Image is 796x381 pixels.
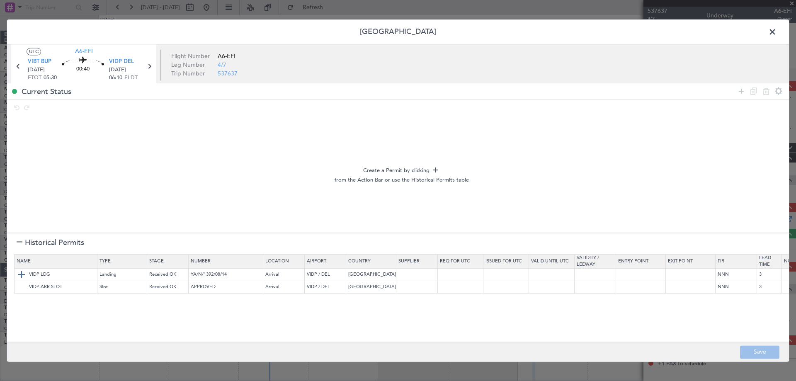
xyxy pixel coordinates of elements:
[14,176,789,184] p: from the Action Bar or use the Historical Permits table
[716,255,757,269] th: Fir
[757,281,782,294] td: 3
[716,281,757,294] td: NNN
[616,255,666,269] th: Entry Point
[757,255,782,269] th: Lead Time
[757,269,782,281] td: 3
[7,19,789,44] header: [GEOGRAPHIC_DATA]
[716,269,757,281] td: NNN
[666,255,716,269] th: Exit Point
